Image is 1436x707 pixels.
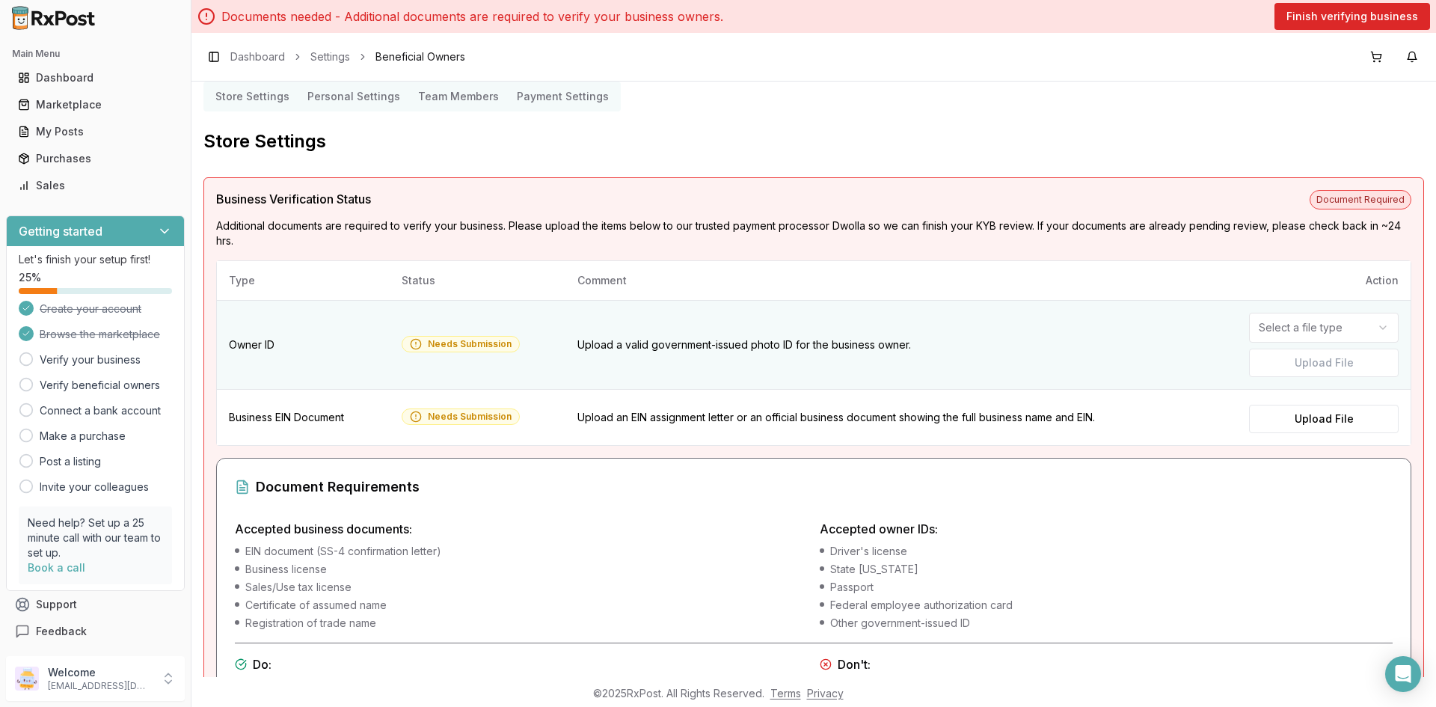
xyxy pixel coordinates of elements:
span: Browse the marketplace [40,327,160,342]
button: Finish verifying business [1274,3,1430,30]
div: Needs Submission [410,411,512,423]
li: Certificate of assumed name [235,598,808,613]
th: Comment [565,261,1237,301]
a: Invite your colleagues [40,480,149,495]
a: Connect a bank account [40,403,161,418]
li: State [US_STATE] [820,562,1393,577]
th: Type [217,261,390,301]
p: Let's finish your setup first! [19,252,172,267]
button: Purchases [6,147,185,171]
h2: Store Settings [203,129,1424,153]
div: My Posts [18,124,173,139]
li: Business license [235,562,808,577]
span: Create your account [40,302,141,316]
img: User avatar [15,667,39,691]
td: Business EIN Document [217,390,390,446]
p: Welcome [48,665,152,680]
p: Additional documents are required to verify your business. Please upload the items below to our t... [216,218,1411,248]
a: Verify beneficial owners [40,378,160,393]
img: RxPost Logo [6,6,102,30]
h4: Don't: [820,655,1393,673]
button: My Posts [6,120,185,144]
h2: Main Menu [12,48,179,60]
span: Feedback [36,624,87,639]
div: Marketplace [18,97,173,112]
button: Personal Settings [298,85,409,108]
span: Document Required [1310,190,1411,209]
h3: Getting started [19,222,102,240]
a: Sales [12,172,179,199]
button: Team Members [409,85,508,108]
nav: breadcrumb [230,49,465,64]
td: Upload a valid government-issued photo ID for the business owner. [565,301,1237,390]
label: Upload File [1249,349,1399,377]
li: Driver's license [820,544,1393,559]
li: Other government-issued ID [820,616,1393,631]
a: Purchases [12,145,179,172]
td: Upload an EIN assignment letter or an official business document showing the full business name a... [565,390,1237,446]
th: Action [1237,261,1411,301]
div: Sales [18,178,173,193]
td: Owner ID [217,301,390,390]
div: Document Requirements [235,477,1393,498]
span: Beneficial Owners [375,49,465,64]
li: Federal employee authorization card [820,598,1393,613]
a: My Posts [12,118,179,145]
span: 25 % [19,270,41,285]
a: Book a call [28,561,85,574]
p: [EMAIL_ADDRESS][DOMAIN_NAME] [48,680,152,692]
li: EIN document (SS-4 confirmation letter) [235,544,808,559]
p: Documents needed - Additional documents are required to verify your business owners. [221,7,723,25]
a: Post a listing [40,454,101,469]
li: Passport [820,580,1393,595]
button: Store Settings [206,85,298,108]
a: Settings [310,49,350,64]
button: Support [6,591,185,618]
h4: Do: [235,655,808,673]
label: Upload File [1249,405,1399,433]
span: Business Verification Status [216,190,371,208]
button: Feedback [6,618,185,645]
button: Sales [6,174,185,198]
li: Sales/Use tax license [235,580,808,595]
th: Status [390,261,566,301]
div: Dashboard [18,70,173,85]
a: Privacy [807,687,844,700]
a: Verify your business [40,352,141,367]
a: Terms [770,687,801,700]
div: Purchases [18,151,173,166]
a: Dashboard [12,64,179,91]
h4: Accepted owner IDs: [820,520,1393,538]
button: Payment Settings [508,85,618,108]
p: Need help? Set up a 25 minute call with our team to set up. [28,515,163,560]
a: Dashboard [230,49,285,64]
h4: Accepted business documents: [235,520,808,538]
div: Needs Submission [410,338,512,350]
a: Marketplace [12,91,179,118]
li: Registration of trade name [235,616,808,631]
div: Open Intercom Messenger [1385,656,1421,692]
a: Make a purchase [40,429,126,444]
button: Dashboard [6,66,185,90]
button: Marketplace [6,93,185,117]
